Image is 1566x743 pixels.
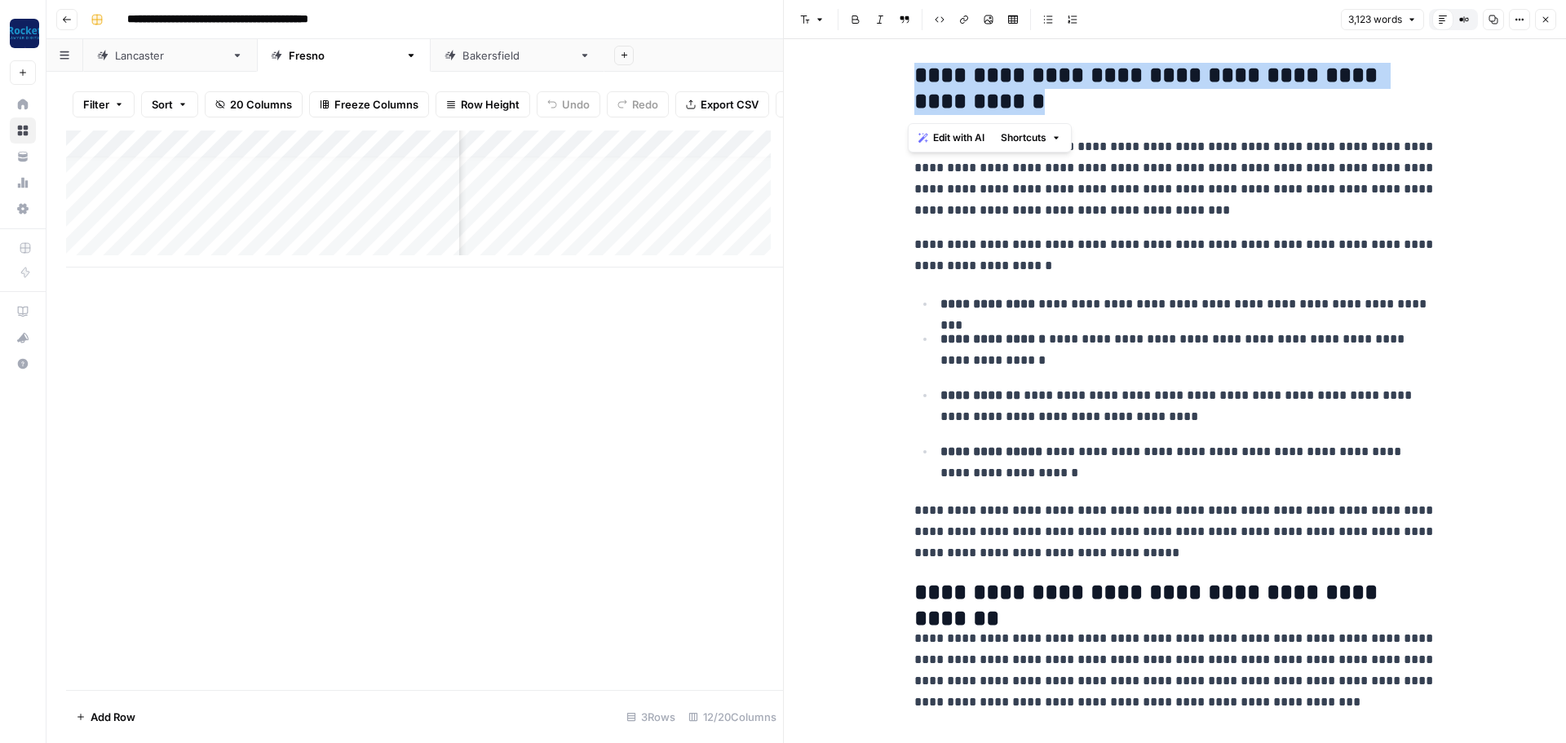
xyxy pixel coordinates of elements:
button: Edit with AI [912,127,991,148]
span: 3,123 words [1348,12,1402,27]
button: Workspace: Rocket Pilots [10,13,36,54]
button: 20 Columns [205,91,303,117]
div: [GEOGRAPHIC_DATA] [289,47,399,64]
button: Shortcuts [994,127,1068,148]
span: Sort [152,96,173,113]
span: Shortcuts [1001,130,1046,145]
a: Settings [10,196,36,222]
span: Edit with AI [933,130,984,145]
button: Undo [537,91,600,117]
a: [GEOGRAPHIC_DATA] [257,39,431,72]
a: [GEOGRAPHIC_DATA] [431,39,604,72]
div: What's new? [11,325,35,350]
a: Home [10,91,36,117]
span: Export CSV [701,96,759,113]
img: Rocket Pilots Logo [10,19,39,48]
div: 12/20 Columns [682,704,783,730]
button: Help + Support [10,351,36,377]
button: 3,123 words [1341,9,1424,30]
div: 3 Rows [620,704,682,730]
a: Browse [10,117,36,144]
span: Redo [632,96,658,113]
button: Freeze Columns [309,91,429,117]
a: Your Data [10,144,36,170]
span: Add Row [91,709,135,725]
button: Add Row [66,704,145,730]
span: Freeze Columns [334,96,418,113]
button: Filter [73,91,135,117]
div: [GEOGRAPHIC_DATA] [462,47,573,64]
span: 20 Columns [230,96,292,113]
a: Usage [10,170,36,196]
a: [GEOGRAPHIC_DATA] [83,39,257,72]
button: What's new? [10,325,36,351]
button: Export CSV [675,91,769,117]
div: [GEOGRAPHIC_DATA] [115,47,225,64]
button: Row Height [436,91,530,117]
span: Filter [83,96,109,113]
span: Row Height [461,96,520,113]
a: AirOps Academy [10,299,36,325]
button: Sort [141,91,198,117]
span: Undo [562,96,590,113]
button: Redo [607,91,669,117]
